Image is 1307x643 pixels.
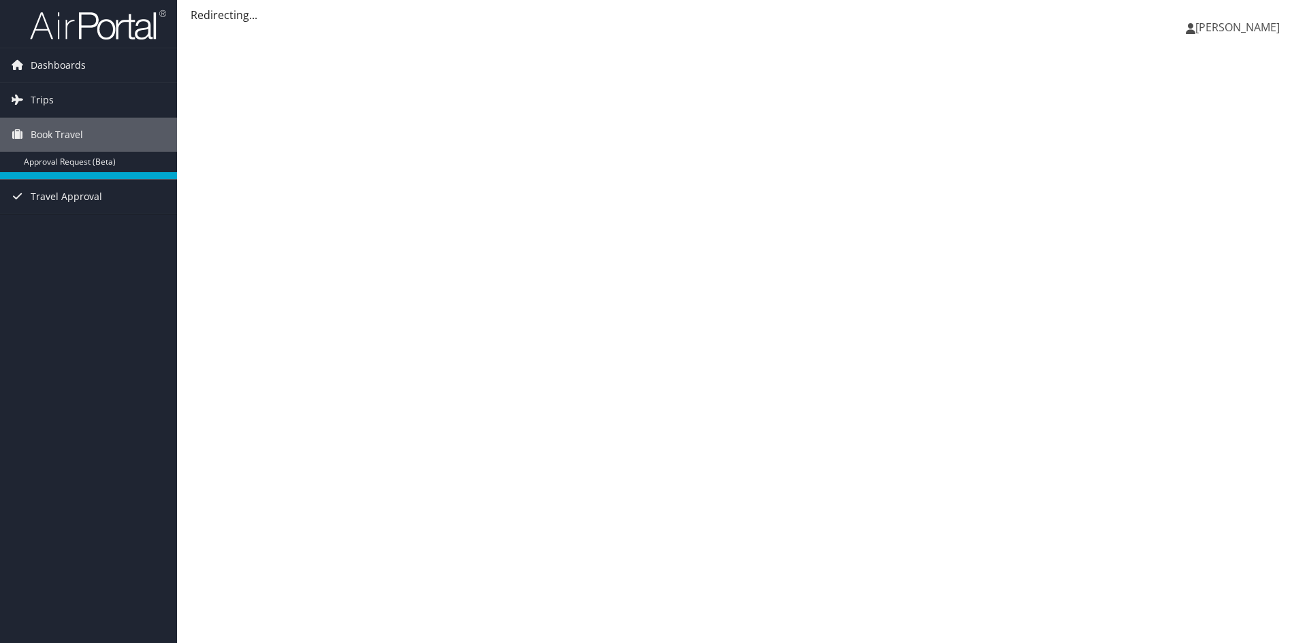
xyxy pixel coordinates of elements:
[30,9,166,41] img: airportal-logo.png
[31,48,86,82] span: Dashboards
[1186,7,1293,48] a: [PERSON_NAME]
[1195,20,1280,35] span: [PERSON_NAME]
[31,180,102,214] span: Travel Approval
[31,83,54,117] span: Trips
[191,7,1293,23] div: Redirecting...
[31,118,83,152] span: Book Travel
